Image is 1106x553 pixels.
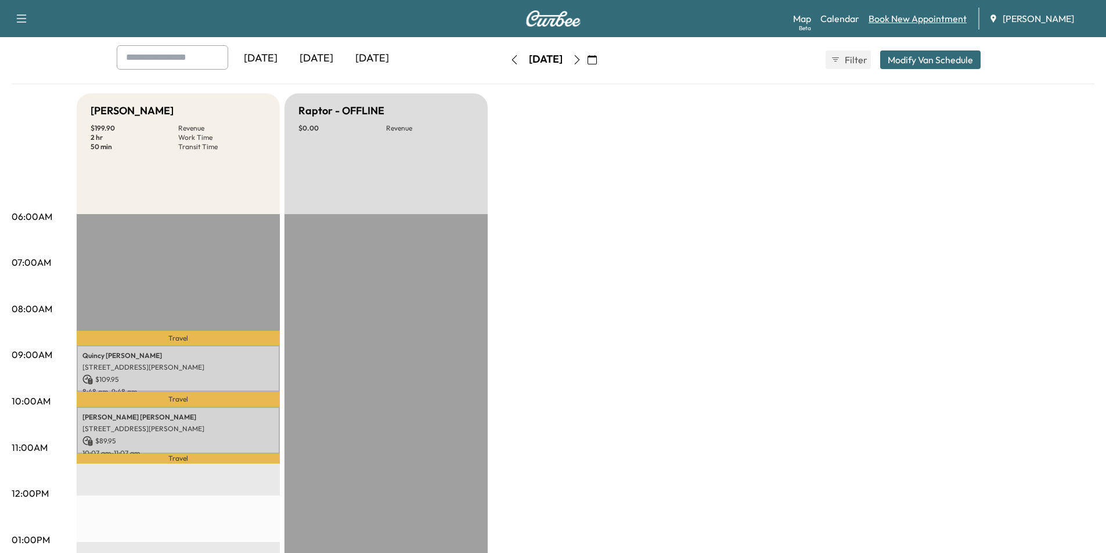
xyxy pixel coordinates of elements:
img: Curbee Logo [525,10,581,27]
p: $ 0.00 [298,124,386,133]
p: Revenue [178,124,266,133]
p: Quincy [PERSON_NAME] [82,351,274,360]
p: [STREET_ADDRESS][PERSON_NAME] [82,363,274,372]
div: [DATE] [529,52,563,67]
a: MapBeta [793,12,811,26]
div: [DATE] [344,45,400,72]
div: [DATE] [233,45,289,72]
p: $ 89.95 [82,436,274,446]
p: 08:00AM [12,302,52,316]
span: [PERSON_NAME] [1003,12,1074,26]
p: 09:00AM [12,348,52,362]
p: 10:07 am - 11:07 am [82,449,274,458]
p: Revenue [386,124,474,133]
p: 50 min [91,142,178,151]
button: Filter [826,50,871,69]
p: Travel [77,454,280,464]
a: Book New Appointment [869,12,967,26]
span: Filter [845,53,866,67]
p: 06:00AM [12,209,52,223]
button: Modify Van Schedule [880,50,981,69]
h5: [PERSON_NAME] [91,103,174,119]
div: Beta [799,24,811,32]
div: [DATE] [289,45,344,72]
p: 11:00AM [12,440,48,454]
h5: Raptor - OFFLINE [298,103,384,119]
p: $ 109.95 [82,374,274,385]
p: [STREET_ADDRESS][PERSON_NAME] [82,424,274,433]
p: 07:00AM [12,255,51,269]
a: Calendar [820,12,859,26]
p: 2 hr [91,133,178,142]
p: Transit Time [178,142,266,151]
p: 01:00PM [12,533,50,547]
p: 8:48 am - 9:48 am [82,387,274,396]
p: 10:00AM [12,394,51,408]
p: Travel [77,331,280,345]
p: Work Time [178,133,266,142]
p: $ 199.90 [91,124,178,133]
p: 12:00PM [12,486,49,500]
p: Travel [77,392,280,407]
p: [PERSON_NAME] [PERSON_NAME] [82,413,274,422]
